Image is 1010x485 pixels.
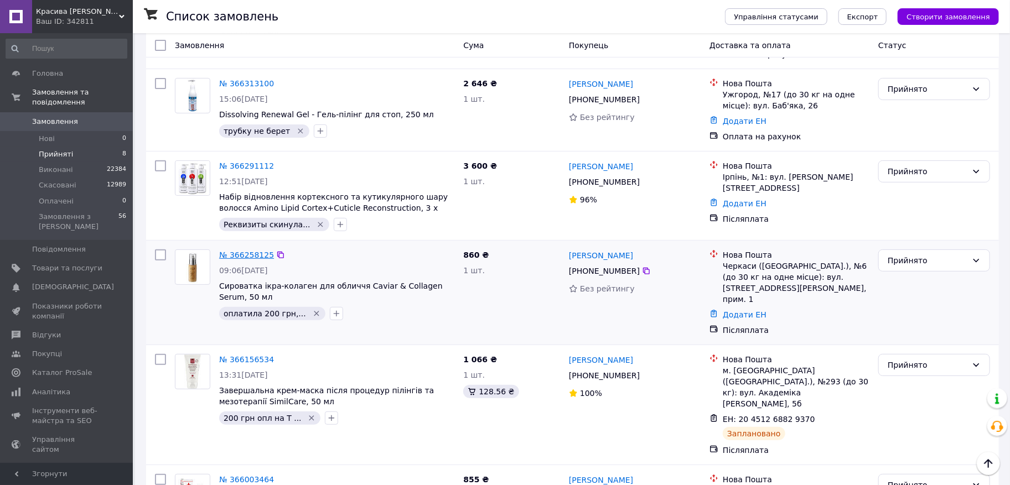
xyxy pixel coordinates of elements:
[723,171,869,194] div: Ірпінь, №1: вул. [PERSON_NAME][STREET_ADDRESS]
[32,117,78,127] span: Замовлення
[32,263,102,273] span: Товари та послуги
[463,79,497,88] span: 2 646 ₴
[32,406,102,426] span: Інструменти веб-майстра та SEO
[734,13,819,21] span: Управління статусами
[888,165,967,178] div: Прийнято
[296,127,305,135] svg: Видалити мітку
[723,415,815,424] span: ЕН: 20 4512 6882 9370
[847,13,878,21] span: Експорт
[219,79,274,88] a: № 366313100
[184,354,201,389] img: Фото товару
[107,180,126,190] span: 12989
[219,355,274,364] a: № 366156534
[838,8,887,25] button: Експорт
[219,266,268,275] span: 09:06[DATE]
[32,69,63,79] span: Головна
[219,161,274,170] a: № 366291112
[36,17,133,27] div: Ваш ID: 342811
[888,83,967,95] div: Прийнято
[463,177,485,186] span: 1 шт.
[887,12,999,20] a: Створити замовлення
[224,127,290,135] span: трубку не берет
[307,414,316,423] svg: Видалити мітку
[107,165,126,175] span: 22384
[463,475,489,484] span: 855 ₴
[723,213,869,225] div: Післяплата
[175,160,210,196] a: Фото товару
[39,180,76,190] span: Скасовані
[569,79,633,90] a: [PERSON_NAME]
[32,87,133,107] span: Замовлення та повідомлення
[723,78,869,89] div: Нова Пошта
[723,89,869,111] div: Ужгород, №17 (до 30 кг на одне місце): вул. Баб'яка, 26
[463,251,489,259] span: 860 ₴
[898,8,999,25] button: Створити замовлення
[463,161,497,170] span: 3 600 ₴
[723,427,785,440] div: Заплановано
[39,196,74,206] span: Оплачені
[180,250,204,284] img: Фото товару
[39,165,73,175] span: Виконані
[569,95,640,104] span: [PHONE_NUMBER]
[32,435,102,455] span: Управління сайтом
[118,212,126,232] span: 56
[219,177,268,186] span: 12:51[DATE]
[463,266,485,275] span: 1 шт.
[224,220,310,229] span: Реквизиты скинула...
[569,161,633,172] a: [PERSON_NAME]
[463,95,485,103] span: 1 шт.
[175,354,210,389] a: Фото товару
[723,260,869,305] div: Черкаси ([GEOGRAPHIC_DATA].), №6 (до 30 кг на одне місце): вул. [STREET_ADDRESS][PERSON_NAME], пр...
[32,244,86,254] span: Повідомлення
[219,281,443,301] a: Сироватка ікра-колаген для обличчя Caviar & Collagen Serum, 50 мл
[122,196,126,206] span: 0
[723,325,869,336] div: Післяплата
[569,371,640,380] span: [PHONE_NUMBER]
[977,452,1000,475] button: Наверх
[32,282,114,292] span: [DEMOGRAPHIC_DATA]
[463,355,497,364] span: 1 066 ₴
[723,160,869,171] div: Нова Пошта
[219,371,268,379] span: 13:31[DATE]
[888,359,967,371] div: Прийнято
[709,41,791,50] span: Доставка та оплата
[723,310,766,319] a: Додати ЕН
[723,365,869,409] div: м. [GEOGRAPHIC_DATA] ([GEOGRAPHIC_DATA].), №293 (до 30 кг): вул. Академіка [PERSON_NAME], 5б
[219,110,434,119] a: Dissolving Renewal Gel - Гель-пілінг для стоп, 250 мл
[723,131,869,142] div: Оплата на рахунок
[878,41,907,50] span: Статус
[224,414,302,423] span: 200 грн опл на Т ...
[219,386,434,406] a: Завершальна крем-маска після процедур пілінгів та мезотерапії SimilСare, 50 мл
[166,10,278,23] h1: Список замовлень
[723,474,869,485] div: Нова Пошта
[219,192,448,223] a: Набір відновлення кортексного та кутикулярного шару волосся Amino Lipid Cortex+Cuticle Reconstruc...
[569,267,640,275] span: [PHONE_NUMBER]
[725,8,827,25] button: Управління статусами
[888,254,967,267] div: Прийнято
[463,385,519,398] div: 128.56 ₴
[175,41,224,50] span: Замовлення
[224,309,306,318] span: оплатила 200 грн,...
[32,330,61,340] span: Відгуки
[463,41,484,50] span: Cума
[312,309,321,318] svg: Видалити мітку
[122,134,126,144] span: 0
[39,149,73,159] span: Прийняті
[32,301,102,321] span: Показники роботи компанії
[39,212,118,232] span: Замовлення з [PERSON_NAME]
[32,349,62,359] span: Покупці
[176,161,209,195] img: Фото товару
[219,95,268,103] span: 15:06[DATE]
[723,199,766,208] a: Додати ЕН
[580,195,597,204] span: 96%
[175,249,210,285] a: Фото товару
[723,249,869,260] div: Нова Пошта
[463,371,485,379] span: 1 шт.
[6,39,127,59] input: Пошук
[723,117,766,126] a: Додати ЕН
[219,475,274,484] a: № 366003464
[179,79,206,113] img: Фото товару
[907,13,990,21] span: Створити замовлення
